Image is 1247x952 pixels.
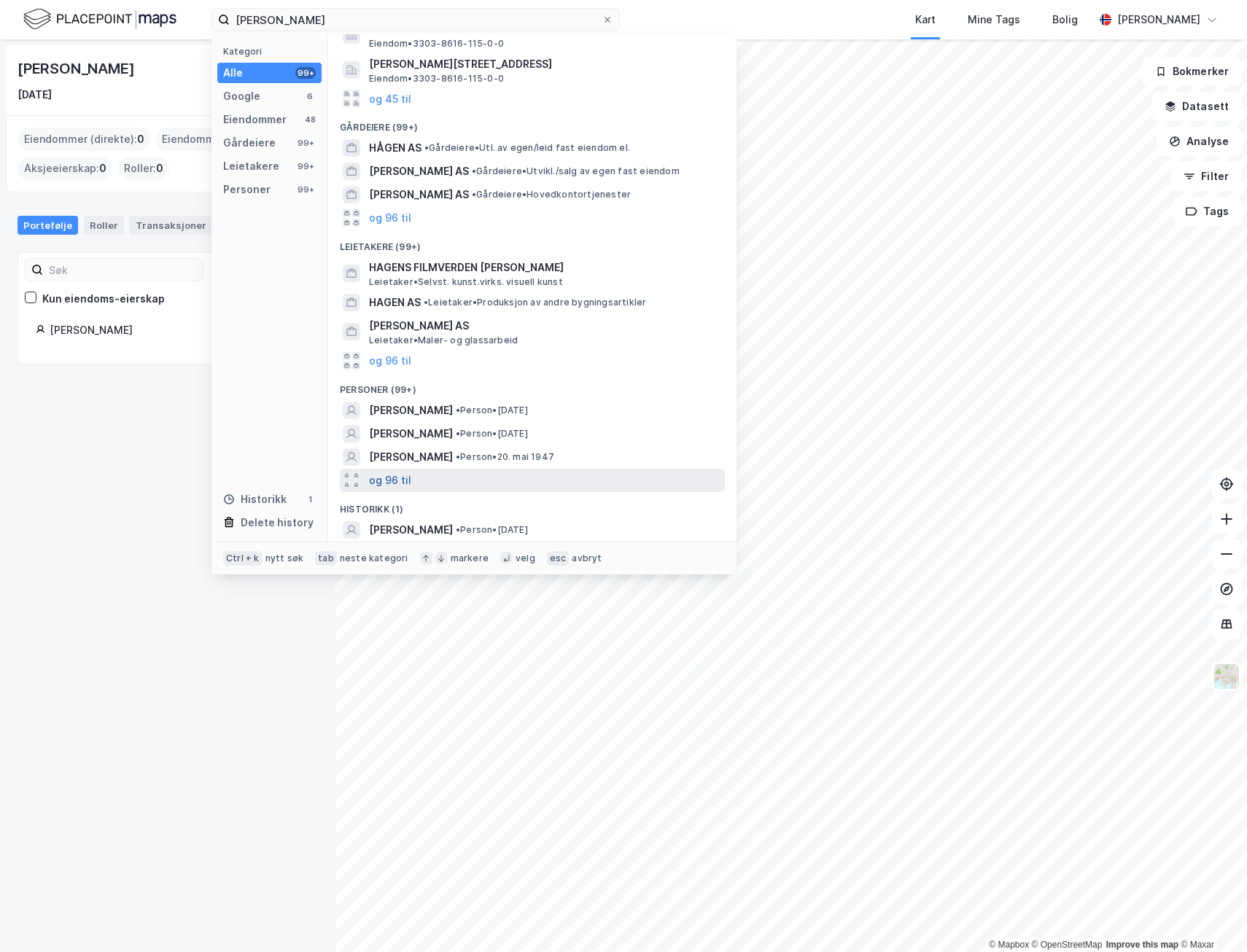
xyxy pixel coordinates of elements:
span: 0 [156,160,163,177]
div: Personer (99+) [328,372,737,399]
div: Bolig [1052,11,1078,28]
span: [PERSON_NAME] AS [369,186,469,203]
span: Leietaker • Selvst. kunst.virks. visuell kunst [369,276,563,288]
span: [PERSON_NAME][STREET_ADDRESS] [369,55,719,73]
button: Analyse [1157,127,1241,156]
div: velg [516,553,535,564]
div: 6 [304,90,316,102]
span: Person • 20. mai 1947 [456,451,554,463]
iframe: Chat Widget [1174,882,1247,952]
div: Aksjeeierskap : [18,157,112,180]
button: Tags [1173,197,1241,226]
div: Leietakere (99+) [328,230,737,256]
span: • [456,524,460,535]
div: Gårdeiere [223,134,276,152]
span: 0 [99,160,106,177]
div: Alle [223,64,243,82]
button: og 45 til [369,90,411,107]
div: [PERSON_NAME] [1117,11,1200,28]
a: OpenStreetMap [1032,940,1103,950]
div: 99+ [295,184,316,195]
span: [PERSON_NAME] [369,521,453,539]
button: Datasett [1152,92,1241,121]
div: Transaksjoner [130,216,212,235]
span: Eiendom • 3303-8616-115-0-0 [369,38,504,50]
div: 99+ [295,137,316,149]
div: Portefølje [18,216,78,235]
div: 99+ [295,67,316,79]
span: • [472,165,476,176]
span: Gårdeiere • Utvikl./salg av egen fast eiendom [472,165,680,177]
div: Kart [915,11,936,28]
div: Historikk [223,491,287,508]
button: og 96 til [369,352,411,370]
a: Mapbox [989,940,1029,950]
div: Eiendommer (direkte) : [18,128,150,151]
span: • [472,189,476,200]
span: Gårdeiere • Hovedkontortjenester [472,189,631,200]
span: [PERSON_NAME] [369,448,453,466]
div: [PERSON_NAME] [18,57,137,80]
span: • [424,297,428,308]
span: 0 [137,130,144,148]
div: Roller : [118,157,169,180]
div: Google [223,87,260,105]
button: Bokmerker [1143,57,1241,86]
input: Søk [43,259,203,281]
img: logo.f888ab2527a4732fd821a326f86c7f29.svg [23,7,176,32]
div: Personer [223,181,271,198]
div: Roller [84,216,124,235]
div: Eiendommer (Indirekte) : [156,128,297,151]
div: tab [315,551,337,566]
span: • [456,451,460,462]
button: og 96 til [369,472,411,489]
div: markere [451,553,489,564]
span: HAGENS FILMVERDEN [PERSON_NAME] [369,259,719,276]
div: [DATE] [18,86,52,104]
span: Gårdeiere • Utl. av egen/leid fast eiendom el. [424,142,630,154]
span: Person • [DATE] [456,405,528,416]
div: 99+ [295,160,316,172]
span: Leietaker • Produksjon av andre bygningsartikler [424,297,646,308]
div: neste kategori [340,553,408,564]
div: Eiendommer [223,111,287,128]
div: Kun eiendoms-eierskap [42,290,165,308]
div: [PERSON_NAME] [50,321,300,339]
a: Improve this map [1106,940,1178,950]
div: 48 [304,114,316,125]
span: [PERSON_NAME] [369,425,453,442]
div: avbryt [572,553,602,564]
div: esc [547,551,570,566]
span: Person • [DATE] [456,524,528,536]
input: Søk på adresse, matrikkel, gårdeiere, leietakere eller personer [230,9,602,31]
div: Kategori [223,46,322,57]
span: • [456,428,460,439]
div: nytt søk [265,553,304,564]
span: Person • [DATE] [456,428,528,440]
span: • [456,405,460,415]
div: Delete history [241,514,314,531]
div: 1 [304,493,316,505]
span: [PERSON_NAME] AS [369,317,719,335]
span: [PERSON_NAME] AS [369,163,469,180]
div: Leietakere [223,157,279,175]
span: [PERSON_NAME] [369,402,453,419]
span: Eiendom • 3303-8616-115-0-0 [369,73,504,85]
div: Ctrl + k [223,551,263,566]
span: Leietaker • Maler- og glassarbeid [369,335,518,346]
img: Z [1213,663,1240,690]
div: Historikk (1) [328,492,737,518]
span: HÅGEN AS [369,139,422,157]
button: og 96 til [369,209,411,227]
button: Filter [1171,162,1241,191]
div: Gårdeiere (99+) [328,110,737,136]
div: Mine Tags [968,11,1020,28]
span: HAGEN AS [369,294,421,311]
span: • [424,142,429,153]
